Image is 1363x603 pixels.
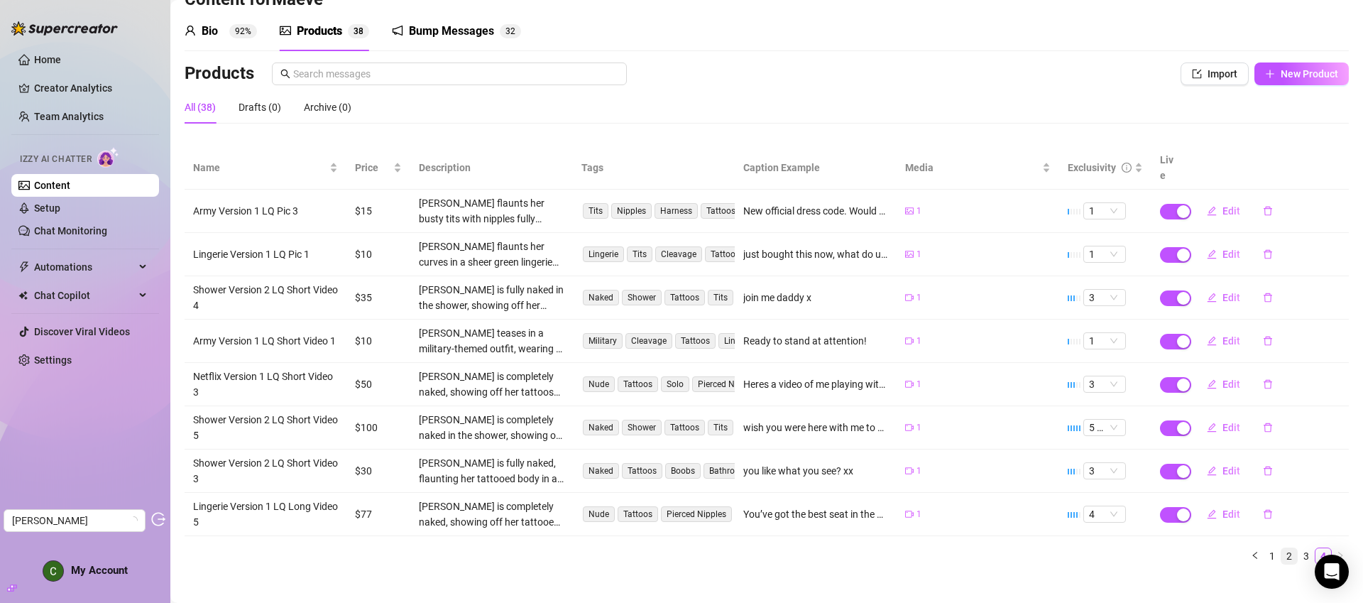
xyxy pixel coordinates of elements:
[1195,286,1252,309] button: Edit
[627,246,652,262] span: Tits
[505,26,510,36] span: 3
[897,146,1058,190] th: Media
[129,516,138,525] span: loading
[1252,286,1284,309] button: delete
[1195,330,1252,352] button: Edit
[743,376,888,392] div: Heres a video of me playing with myself, enjoy 😘
[71,564,128,577] span: My Account
[905,250,914,259] span: picture
[1195,200,1252,222] button: Edit
[1222,422,1240,433] span: Edit
[409,23,494,40] div: Bump Messages
[583,203,608,219] span: Tits
[202,23,218,40] div: Bio
[655,246,702,262] span: Cleavage
[348,24,369,38] sup: 38
[280,69,290,79] span: search
[1252,460,1284,482] button: delete
[1195,373,1252,396] button: Edit
[1263,379,1273,389] span: delete
[916,465,921,478] span: 1
[392,25,403,36] span: notification
[419,325,564,357] div: [PERSON_NAME] teases in a military-themed outfit, wearing a green lace bra that highlights her bu...
[229,24,257,38] sup: 92%
[43,561,63,581] img: ACg8ocLyKi_XOcP-QziEyxGgRlcIUTCo7__3E6-96snfOQyAbVaXTg=s96-c
[346,190,410,233] td: $15
[1263,423,1273,433] span: delete
[743,420,888,435] div: wish you were here with me to use this on me 🥵
[151,512,165,526] span: logout
[1195,416,1252,439] button: Edit
[618,376,658,392] span: Tattoos
[1222,379,1240,390] span: Edit
[1151,146,1187,190] th: Live
[346,493,410,536] td: $77
[743,246,888,262] div: just bought this now, what do u think? aha x
[34,54,61,65] a: Home
[708,290,733,305] span: Tits
[1068,160,1116,175] div: Exclusivity
[34,326,130,337] a: Discover Viral Videos
[743,290,811,305] div: join me daddy x
[583,333,623,349] span: Military
[718,333,760,349] span: Lingerie
[1222,205,1240,217] span: Edit
[618,506,658,522] span: Tattoos
[1252,503,1284,526] button: delete
[704,463,753,479] span: Bathroom
[916,378,921,391] span: 1
[583,290,619,305] span: Naked
[1332,548,1349,565] li: Next Page
[1263,509,1273,519] span: delete
[661,506,732,522] span: Pierced Nipples
[1208,68,1237,80] span: Import
[1222,509,1240,520] span: Edit
[905,293,914,302] span: video-camera
[1263,249,1273,259] span: delete
[185,406,346,450] td: Shower Version 2 LQ Short Video 5
[346,450,410,493] td: $30
[573,146,735,190] th: Tags
[743,506,888,522] div: You’ve got the best seat in the house… I’m naked, touching myself, and moving in every position. ...
[1332,548,1349,565] button: right
[185,363,346,406] td: Netflix Version 1 LQ Short Video 3
[905,423,914,432] span: video-camera
[185,146,346,190] th: Name
[1265,69,1275,79] span: plus
[664,420,705,435] span: Tattoos
[916,291,921,305] span: 1
[1254,63,1349,85] button: New Product
[193,160,327,175] span: Name
[34,225,107,237] a: Chat Monitoring
[297,23,342,40] div: Products
[419,499,564,530] div: [PERSON_NAME] is completely naked, showing off her tattooed body in a seductive bedroom setting. ...
[905,380,914,389] span: video-camera
[1207,466,1217,476] span: edit
[20,153,92,166] span: Izzy AI Chatter
[1089,376,1120,392] span: 3
[1192,69,1202,79] span: import
[692,376,763,392] span: Pierced Nipples
[280,25,291,36] span: picture
[1252,243,1284,266] button: delete
[185,25,196,36] span: user
[510,26,515,36] span: 2
[1281,548,1297,564] a: 2
[346,320,410,363] td: $10
[1089,333,1120,349] span: 1
[293,66,618,82] input: Search messages
[1263,293,1273,303] span: delete
[34,180,70,191] a: Content
[185,99,216,115] div: All (38)
[743,333,867,349] div: Ready to stand at attention!
[705,246,741,262] span: Tattoo
[1122,163,1132,173] span: info-circle
[701,203,741,219] span: Tattoos
[358,26,363,36] span: 8
[622,463,662,479] span: Tattoos
[905,160,1039,175] span: Media
[1247,548,1264,565] li: Previous Page
[34,77,148,99] a: Creator Analytics
[239,99,281,115] div: Drafts (0)
[1281,68,1338,80] span: New Product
